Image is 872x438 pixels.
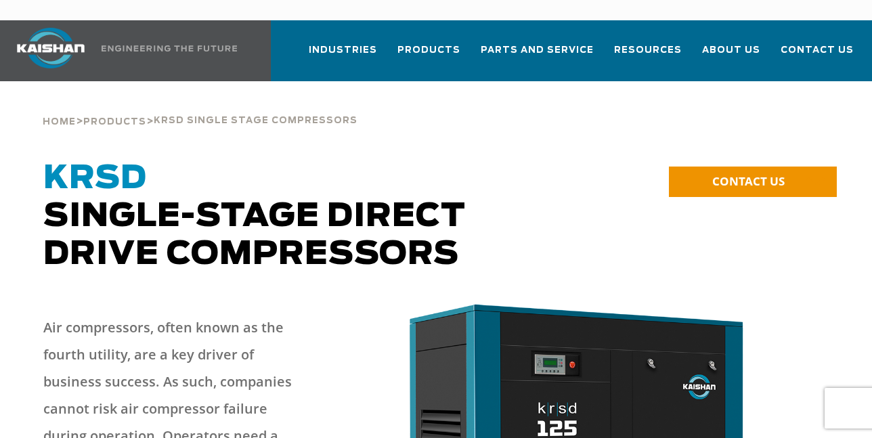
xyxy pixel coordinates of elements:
span: Industries [309,43,377,58]
span: Products [397,43,460,58]
a: Products [397,32,460,79]
span: About Us [702,43,760,58]
a: Resources [614,32,682,79]
a: Contact Us [781,32,854,79]
span: Home [43,118,76,127]
a: CONTACT US [669,167,837,197]
span: Resources [614,43,682,58]
span: Single-Stage Direct Drive Compressors [43,162,466,271]
span: Products [83,118,146,127]
span: KRSD [43,162,147,195]
span: Parts and Service [481,43,594,58]
img: Engineering the future [102,45,237,51]
a: Parts and Service [481,32,594,79]
span: krsd single stage compressors [154,116,357,125]
span: Contact Us [781,43,854,58]
a: Home [43,115,76,127]
div: > > [43,81,357,133]
a: About Us [702,32,760,79]
a: Products [83,115,146,127]
a: Industries [309,32,377,79]
span: CONTACT US [712,173,785,189]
